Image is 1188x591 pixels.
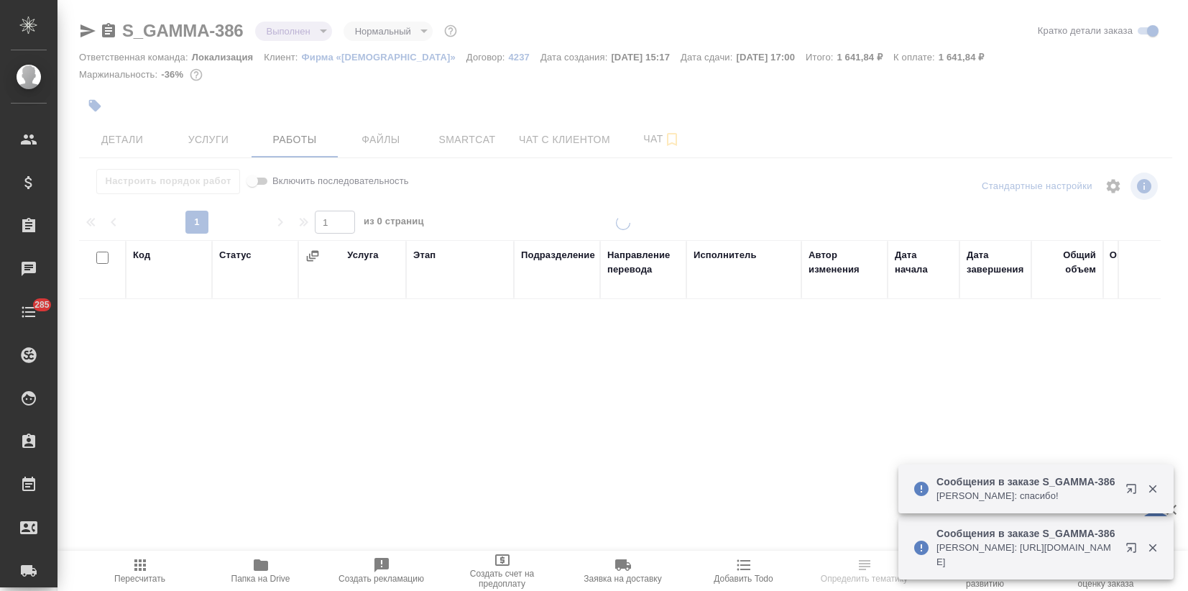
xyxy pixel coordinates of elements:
a: 285 [4,294,54,330]
button: Заявка на доставку [563,551,683,591]
span: Создать счет на предоплату [451,569,554,589]
div: Дата завершения [967,248,1024,277]
button: Создать рекламацию [321,551,442,591]
div: Направление перевода [607,248,679,277]
span: Добавить Todo [714,574,773,584]
button: Открыть в новой вкладке [1117,475,1151,509]
button: Сгруппировать [305,249,320,263]
div: Автор изменения [809,248,880,277]
p: [PERSON_NAME]: спасибо! [936,489,1116,503]
div: Оплачиваемый объем [1110,248,1182,277]
p: Сообщения в заказе S_GAMMA-386 [936,526,1116,541]
button: Папка на Drive [201,551,321,591]
span: Папка на Drive [231,574,290,584]
div: Код [133,248,150,262]
p: Сообщения в заказе S_GAMMA-386 [936,475,1116,489]
button: Определить тематику [804,551,925,591]
span: 285 [26,298,58,312]
div: Подразделение [521,248,595,262]
span: Создать рекламацию [339,574,424,584]
button: Пересчитать [80,551,201,591]
div: Статус [219,248,252,262]
div: Услуга [347,248,378,262]
button: Создать счет на предоплату [442,551,563,591]
p: [PERSON_NAME]: [URL][DOMAIN_NAME] [936,541,1116,569]
div: Дата начала [895,248,952,277]
button: Закрыть [1138,482,1167,495]
span: Пересчитать [114,574,165,584]
button: Закрыть [1138,541,1167,554]
button: Добавить Todo [683,551,804,591]
span: Заявка на доставку [584,574,661,584]
div: Исполнитель [694,248,757,262]
span: Определить тематику [821,574,908,584]
button: Открыть в новой вкладке [1117,533,1151,568]
div: Этап [413,248,436,262]
div: Общий объем [1039,248,1096,277]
